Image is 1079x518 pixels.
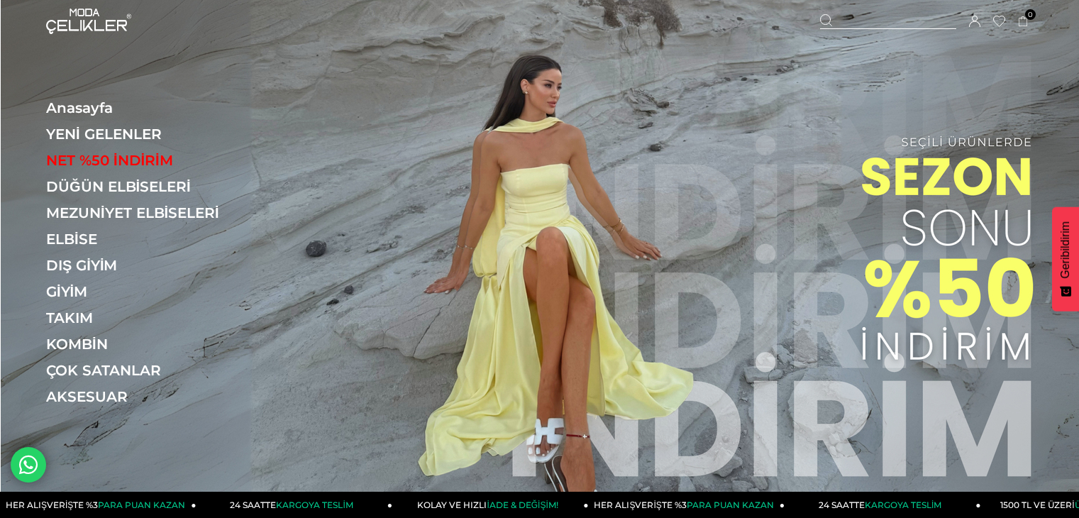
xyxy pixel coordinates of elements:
a: NET %50 İNDİRİM [46,152,241,169]
span: İADE & DEĞİŞİM! [487,500,558,510]
a: KOLAY VE HIZLIİADE & DEĞİŞİM! [392,492,589,518]
button: Geribildirim - Show survey [1052,207,1079,312]
a: DIŞ GİYİM [46,257,241,274]
a: KOMBİN [46,336,241,353]
span: KARGOYA TESLİM [865,500,941,510]
img: logo [46,9,131,34]
span: Geribildirim [1059,221,1072,279]
a: YENİ GELENLER [46,126,241,143]
a: HER ALIŞVERİŞTE %3PARA PUAN KAZAN [589,492,785,518]
span: KARGOYA TESLİM [276,500,353,510]
a: 24 SAATTEKARGOYA TESLİM [197,492,393,518]
a: Anasayfa [46,99,241,116]
span: PARA PUAN KAZAN [687,500,774,510]
span: 0 [1025,9,1036,20]
span: PARA PUAN KAZAN [98,500,185,510]
a: 0 [1018,16,1029,27]
a: MEZUNİYET ELBİSELERİ [46,204,241,221]
a: TAKIM [46,309,241,326]
a: GİYİM [46,283,241,300]
a: ÇOK SATANLAR [46,362,241,379]
a: DÜĞÜN ELBİSELERİ [46,178,241,195]
a: ELBİSE [46,231,241,248]
a: AKSESUAR [46,388,241,405]
a: 24 SAATTEKARGOYA TESLİM [785,492,981,518]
